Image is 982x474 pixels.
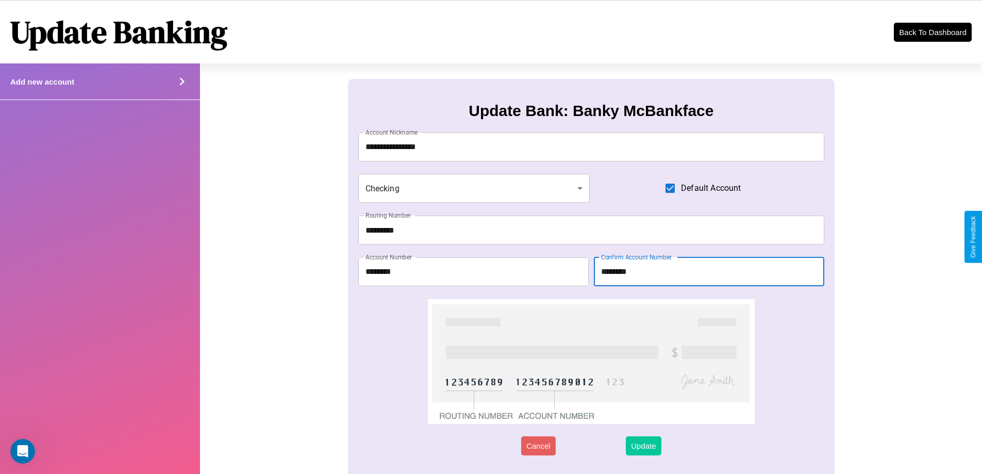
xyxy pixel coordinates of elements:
label: Account Number [365,253,412,261]
button: Update [626,436,661,455]
span: Default Account [681,182,741,194]
label: Routing Number [365,211,411,220]
h4: Add new account [10,77,74,86]
div: Give Feedback [970,216,977,258]
label: Confirm Account Number [601,253,672,261]
iframe: Intercom live chat [10,439,35,464]
h1: Update Banking [10,11,227,53]
img: check [428,299,754,424]
button: Cancel [521,436,556,455]
label: Account Nickname [365,128,418,137]
button: Back To Dashboard [894,23,972,42]
h3: Update Bank: Banky McBankface [469,102,713,120]
div: Checking [358,174,590,203]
